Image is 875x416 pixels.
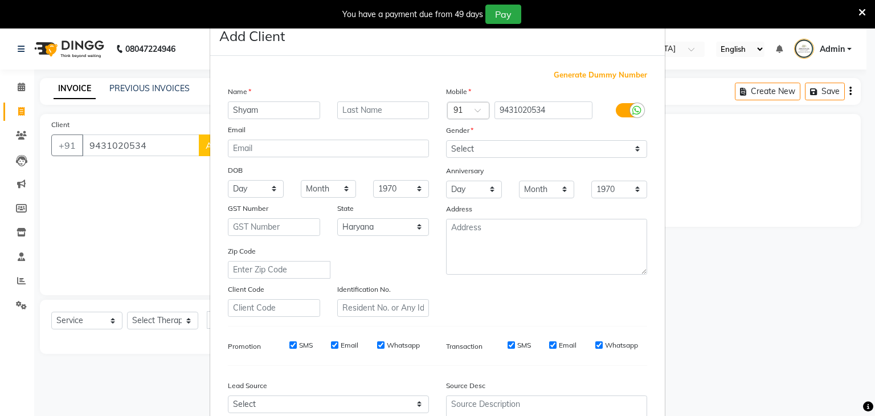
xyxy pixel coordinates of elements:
input: First Name [228,101,320,119]
label: Email [228,125,246,135]
label: Transaction [446,341,483,352]
label: Email [341,340,358,350]
button: Pay [485,5,521,24]
label: Lead Source [228,381,267,391]
label: Email [559,340,576,350]
div: You have a payment due from 49 days [342,9,483,21]
label: DOB [228,165,243,176]
label: Whatsapp [605,340,638,350]
input: Mobile [494,101,593,119]
label: SMS [299,340,313,350]
input: Client Code [228,299,320,317]
label: Identification No. [337,284,391,295]
span: Generate Dummy Number [554,70,647,81]
h4: Add Client [219,26,285,46]
input: Resident No. or Any Id [337,299,430,317]
label: Anniversary [446,166,484,176]
label: Name [228,87,251,97]
label: Promotion [228,341,261,352]
label: SMS [517,340,531,350]
label: Address [446,204,472,214]
input: Enter Zip Code [228,261,330,279]
label: Zip Code [228,246,256,256]
input: Last Name [337,101,430,119]
label: Gender [446,125,473,136]
label: GST Number [228,203,268,214]
label: Mobile [446,87,471,97]
input: GST Number [228,218,320,236]
label: Client Code [228,284,264,295]
label: Source Desc [446,381,485,391]
input: Email [228,140,429,157]
label: Whatsapp [387,340,420,350]
label: State [337,203,354,214]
